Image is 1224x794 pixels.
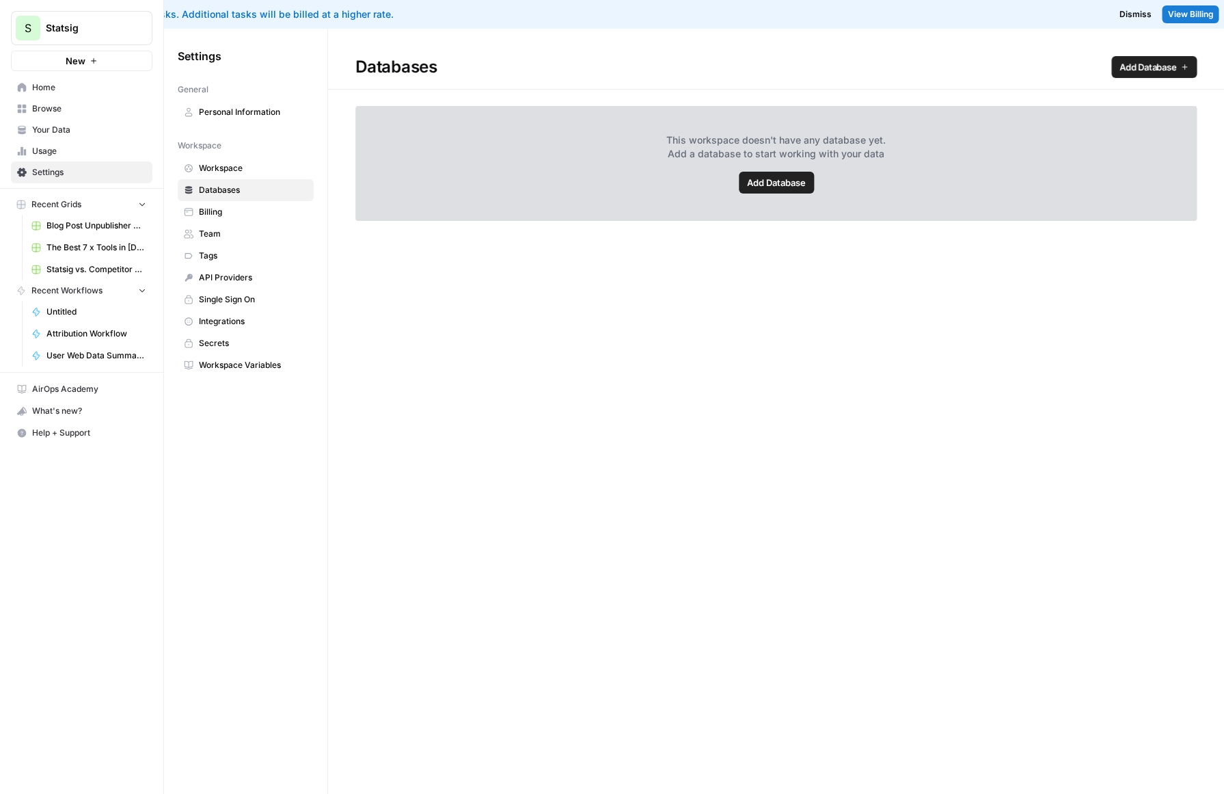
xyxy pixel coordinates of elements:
[178,83,208,96] span: General
[199,206,308,218] span: Billing
[46,306,146,318] span: Untitled
[31,284,103,297] span: Recent Workflows
[178,289,314,310] a: Single Sign On
[46,263,146,276] span: Statsig vs. Competitor v2 Grid
[11,400,152,422] button: What's new?
[199,184,308,196] span: Databases
[11,119,152,141] a: Your Data
[199,272,308,284] span: API Providers
[1167,8,1213,21] span: View Billing
[1113,5,1156,23] button: Dismiss
[1162,5,1219,23] a: View Billing
[178,267,314,289] a: API Providers
[178,101,314,123] a: Personal Information
[199,359,308,371] span: Workspace Variables
[11,422,152,444] button: Help + Support
[178,223,314,245] a: Team
[11,140,152,162] a: Usage
[199,337,308,349] span: Secrets
[178,140,221,152] span: Workspace
[11,98,152,120] a: Browse
[11,194,152,215] button: Recent Grids
[31,198,81,211] span: Recent Grids
[11,378,152,400] a: AirOps Academy
[25,301,152,323] a: Untitled
[178,332,314,354] a: Secrets
[1119,60,1176,74] span: Add Database
[178,201,314,223] a: Billing
[11,11,152,45] button: Workspace: Statsig
[25,259,152,280] a: Statsig vs. Competitor v2 Grid
[1111,56,1197,78] a: Add Database
[25,237,152,259] a: The Best 7 x Tools in [DATE] Grid
[25,20,31,36] span: S
[747,176,806,189] span: Add Database
[11,280,152,301] button: Recent Workflows
[178,310,314,332] a: Integrations
[199,293,308,306] span: Single Sign On
[178,179,314,201] a: Databases
[46,241,146,254] span: The Best 7 x Tools in [DATE] Grid
[46,328,146,340] span: Attribution Workflow
[11,161,152,183] a: Settings
[1119,8,1151,21] span: Dismiss
[66,54,85,68] span: New
[199,250,308,262] span: Tags
[32,124,146,136] span: Your Data
[46,220,146,232] span: Blog Post Unpublisher Grid (master)
[328,56,1224,78] div: Databases
[178,157,314,179] a: Workspace
[32,103,146,115] span: Browse
[199,228,308,240] span: Team
[12,401,152,421] div: What's new?
[199,315,308,328] span: Integrations
[32,166,146,178] span: Settings
[199,162,308,174] span: Workspace
[178,245,314,267] a: Tags
[25,323,152,345] a: Attribution Workflow
[178,48,221,64] span: Settings
[25,345,152,367] a: User Web Data Summarization
[11,8,751,21] div: You've used your included tasks. Additional tasks will be billed at a higher rate.
[666,133,886,161] span: This workspace doesn't have any database yet. Add a database to start working with your data
[739,172,814,194] a: Add Database
[32,427,146,439] span: Help + Support
[11,51,152,71] button: New
[46,21,128,35] span: Statsig
[25,215,152,237] a: Blog Post Unpublisher Grid (master)
[11,77,152,98] a: Home
[32,145,146,157] span: Usage
[32,81,146,94] span: Home
[32,383,146,395] span: AirOps Academy
[178,354,314,376] a: Workspace Variables
[199,106,308,118] span: Personal Information
[46,349,146,362] span: User Web Data Summarization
